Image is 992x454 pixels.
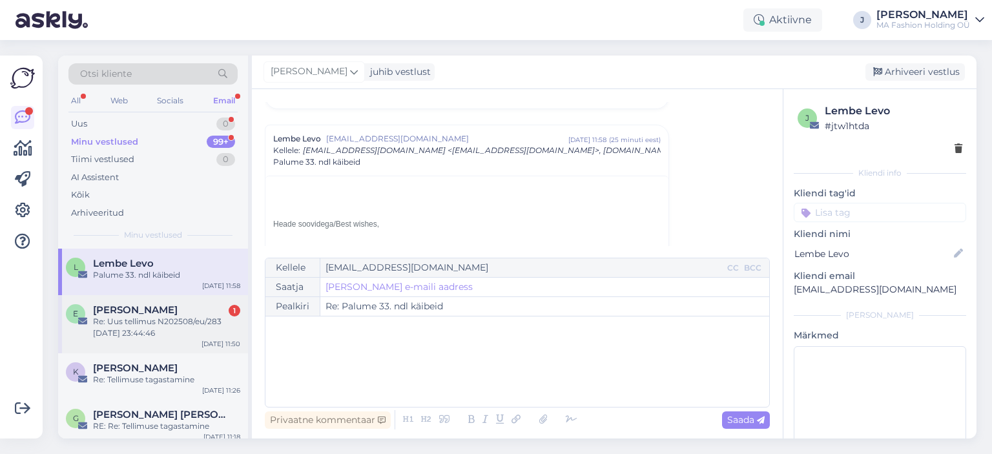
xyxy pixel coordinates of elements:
p: Märkmed [794,329,966,342]
span: Heade soovidega [273,220,333,229]
div: Tiimi vestlused [71,153,134,166]
div: Privaatne kommentaar [265,411,391,429]
span: Minu vestlused [124,229,182,241]
div: Lembe Levo [825,103,962,119]
div: # jtw1htda [825,119,962,133]
div: Kellele [265,258,320,277]
a: [PERSON_NAME] e-maili aadress [325,280,473,294]
div: Saatja [265,278,320,296]
div: J [853,11,871,29]
input: Lisa tag [794,203,966,222]
input: Write subject here... [320,297,769,316]
p: Kliendi tag'id [794,187,966,200]
span: Lembe Levo [93,258,154,269]
div: MA Fashion Holding OÜ [876,20,970,30]
span: L [74,262,78,272]
div: RE: Re: Tellimuse tagastamine [93,420,240,432]
span: Saada [727,414,765,426]
div: Socials [154,92,186,109]
div: [DATE] 11:50 [201,339,240,349]
div: [PERSON_NAME] [876,10,970,20]
div: All [68,92,83,109]
div: Kõik [71,189,90,201]
span: Elina Suvisild [93,304,178,316]
div: Re: Uus tellimus N202508/eu/283 [DATE] 23:44:46 [93,316,240,339]
span: Kellele : [273,145,300,155]
div: [DATE] 11:58 [202,281,240,291]
div: 0 [216,153,235,166]
div: CC [725,262,741,274]
div: 1 [229,305,240,316]
span: Kaisa Männamaa [93,362,178,374]
div: Minu vestlused [71,136,138,149]
div: BCC [741,262,764,274]
p: Kliendi nimi [794,227,966,241]
div: 99+ [207,136,235,149]
img: Askly Logo [10,66,35,90]
div: Pealkiri [265,297,320,316]
input: Lisa nimi [794,247,951,261]
div: 0 [216,118,235,130]
span: Otsi kliente [80,67,132,81]
div: juhib vestlust [365,65,431,79]
span: [PERSON_NAME] [271,65,347,79]
span: /Best wishes, [333,220,379,229]
div: AI Assistent [71,171,119,184]
div: Aktiivne [743,8,822,32]
div: Arhiveeri vestlus [865,63,965,81]
div: [DATE] 11:58 [568,135,606,145]
div: Palume 33. ndl käibeid [93,269,240,281]
span: Lembe Levo [273,133,321,145]
span: Palume 33. ndl käibeid [273,156,360,168]
div: [DATE] 11:26 [202,386,240,395]
p: Kliendi email [794,269,966,283]
div: Arhiveeritud [71,207,124,220]
input: Recepient... [320,258,725,277]
span: [EMAIL_ADDRESS][DOMAIN_NAME] <[EMAIL_ADDRESS][DOMAIN_NAME]>, [DOMAIN_NAME][EMAIL_ADDRESS][DOMAIN_... [303,145,814,155]
p: [EMAIL_ADDRESS][DOMAIN_NAME] [794,283,966,296]
span: Galina Shepeleva MARC & ANDRÉ [93,409,227,420]
div: ( 25 minuti eest ) [609,135,661,145]
div: Kliendi info [794,167,966,179]
div: Web [108,92,130,109]
span: j [805,113,809,123]
div: [PERSON_NAME] [794,309,966,321]
span: [EMAIL_ADDRESS][DOMAIN_NAME] [326,133,568,145]
div: [DATE] 11:18 [203,432,240,442]
div: Re: Tellimuse tagastamine [93,374,240,386]
div: Email [211,92,238,109]
span: G [73,413,79,423]
span: K [73,367,79,377]
a: [PERSON_NAME]MA Fashion Holding OÜ [876,10,984,30]
span: E [73,309,78,318]
div: Uus [71,118,87,130]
